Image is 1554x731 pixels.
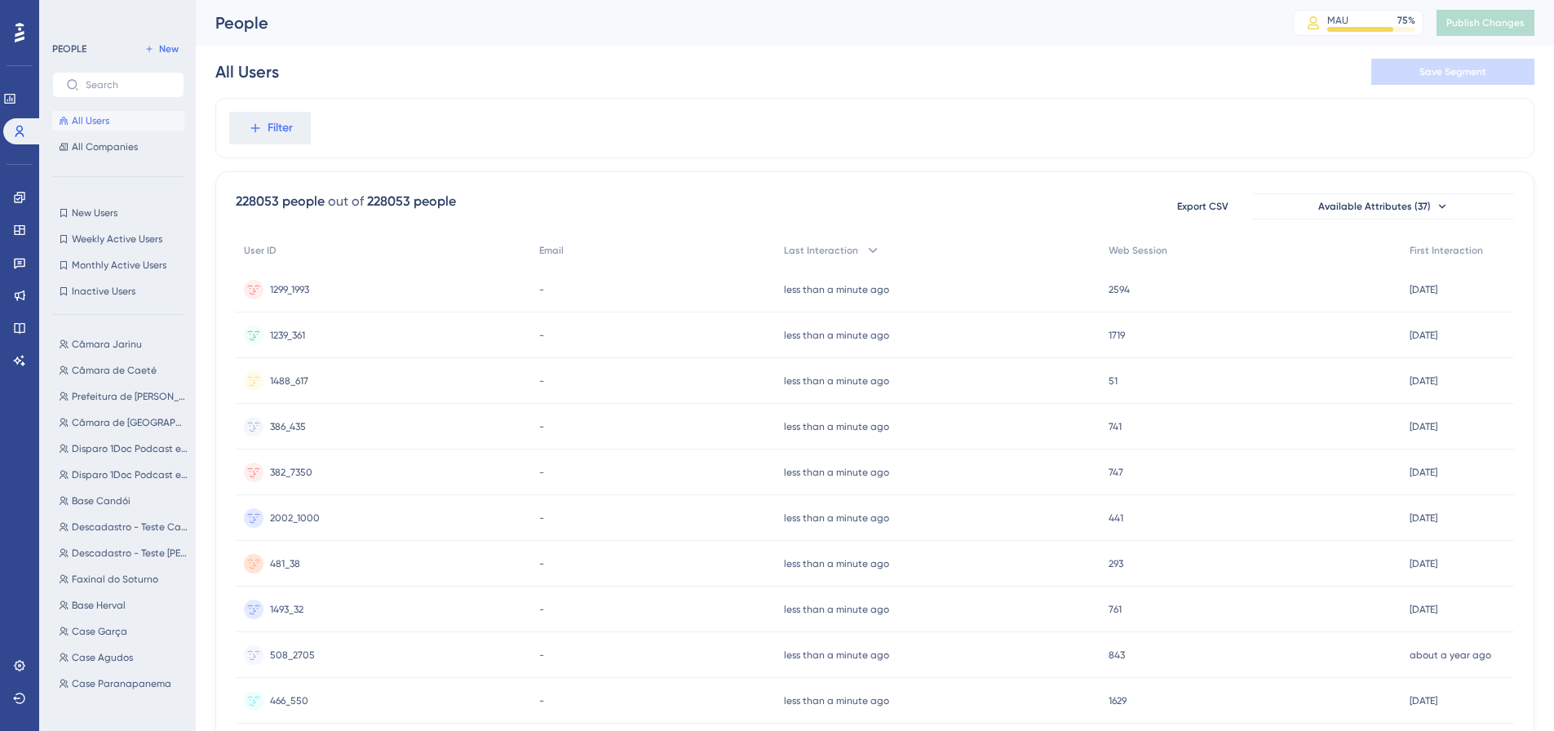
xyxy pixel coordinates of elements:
[72,114,109,127] span: All Users
[52,387,194,406] button: Prefeitura de [PERSON_NAME]
[72,259,166,272] span: Monthly Active Users
[52,203,184,223] button: New Users
[539,420,544,433] span: -
[72,233,162,246] span: Weekly Active Users
[52,439,194,459] button: Disparo 1Doc Podcast ep 12 TEXTO
[1437,10,1534,36] button: Publish Changes
[539,603,544,616] span: -
[72,573,158,586] span: Faxinal do Soturno
[367,192,456,211] div: 228053 people
[1410,421,1437,432] time: [DATE]
[1410,467,1437,478] time: [DATE]
[72,651,133,664] span: Case Agudos
[1410,604,1437,615] time: [DATE]
[1410,330,1437,341] time: [DATE]
[72,364,157,377] span: Câmara de Caeté
[1109,694,1127,707] span: 1629
[1446,16,1525,29] span: Publish Changes
[52,229,184,249] button: Weekly Active Users
[784,512,889,524] time: less than a minute ago
[52,137,184,157] button: All Companies
[1109,329,1125,342] span: 1719
[72,521,188,534] span: Descadastro - Teste Carlos-1
[159,42,179,55] span: New
[1410,695,1437,707] time: [DATE]
[1397,14,1415,27] div: 75 %
[1109,283,1130,296] span: 2594
[328,192,364,211] div: out of
[1410,512,1437,524] time: [DATE]
[1109,466,1123,479] span: 747
[72,599,126,612] span: Base Herval
[784,467,889,478] time: less than a minute ago
[539,374,544,388] span: -
[1327,14,1348,27] div: MAU
[52,674,194,693] button: Case Paranapanema
[539,329,544,342] span: -
[215,11,1252,34] div: People
[72,547,188,560] span: Descadastro - Teste [PERSON_NAME]
[539,466,544,479] span: -
[72,625,127,638] span: Case Garça
[539,283,544,296] span: -
[72,468,188,481] span: Disparo 1Doc Podcast ep 12 IMG
[784,695,889,707] time: less than a minute ago
[52,361,194,380] button: Câmara de Caeté
[139,39,184,59] button: New
[539,649,544,662] span: -
[270,420,306,433] span: 386_435
[784,284,889,295] time: less than a minute ago
[52,334,194,354] button: Câmara Jarinu
[229,112,311,144] button: Filter
[1109,420,1122,433] span: 741
[86,79,170,91] input: Search
[72,140,138,153] span: All Companies
[270,694,308,707] span: 466_550
[1318,200,1431,213] span: Available Attributes (37)
[784,375,889,387] time: less than a minute ago
[539,512,544,525] span: -
[52,543,194,563] button: Descadastro - Teste [PERSON_NAME]
[72,206,117,219] span: New Users
[268,118,293,138] span: Filter
[72,442,188,455] span: Disparo 1Doc Podcast ep 12 TEXTO
[52,281,184,301] button: Inactive Users
[52,622,194,641] button: Case Garça
[52,413,194,432] button: Câmara de [GEOGRAPHIC_DATA][PERSON_NAME]
[270,512,320,525] span: 2002_1000
[270,603,303,616] span: 1493_32
[52,465,194,485] button: Disparo 1Doc Podcast ep 12 IMG
[1109,557,1123,570] span: 293
[784,558,889,569] time: less than a minute ago
[1177,200,1229,213] span: Export CSV
[1410,375,1437,387] time: [DATE]
[784,330,889,341] time: less than a minute ago
[270,283,309,296] span: 1299_1993
[1109,244,1167,257] span: Web Session
[784,421,889,432] time: less than a minute ago
[52,648,194,667] button: Case Agudos
[539,557,544,570] span: -
[52,517,194,537] button: Descadastro - Teste Carlos-1
[1109,649,1125,662] span: 843
[1109,512,1123,525] span: 441
[52,111,184,131] button: All Users
[1109,603,1122,616] span: 761
[1162,193,1243,219] button: Export CSV
[52,42,86,55] div: PEOPLE
[52,569,194,589] button: Faxinal do Soturno
[784,649,889,661] time: less than a minute ago
[244,244,277,257] span: User ID
[539,694,544,707] span: -
[72,285,135,298] span: Inactive Users
[270,374,308,388] span: 1488_617
[1109,374,1118,388] span: 51
[270,329,305,342] span: 1239_361
[1410,284,1437,295] time: [DATE]
[1253,193,1514,219] button: Available Attributes (37)
[52,255,184,275] button: Monthly Active Users
[72,416,188,429] span: Câmara de [GEOGRAPHIC_DATA][PERSON_NAME]
[72,494,131,507] span: Base Candói
[784,244,858,257] span: Last Interaction
[270,557,300,570] span: 481_38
